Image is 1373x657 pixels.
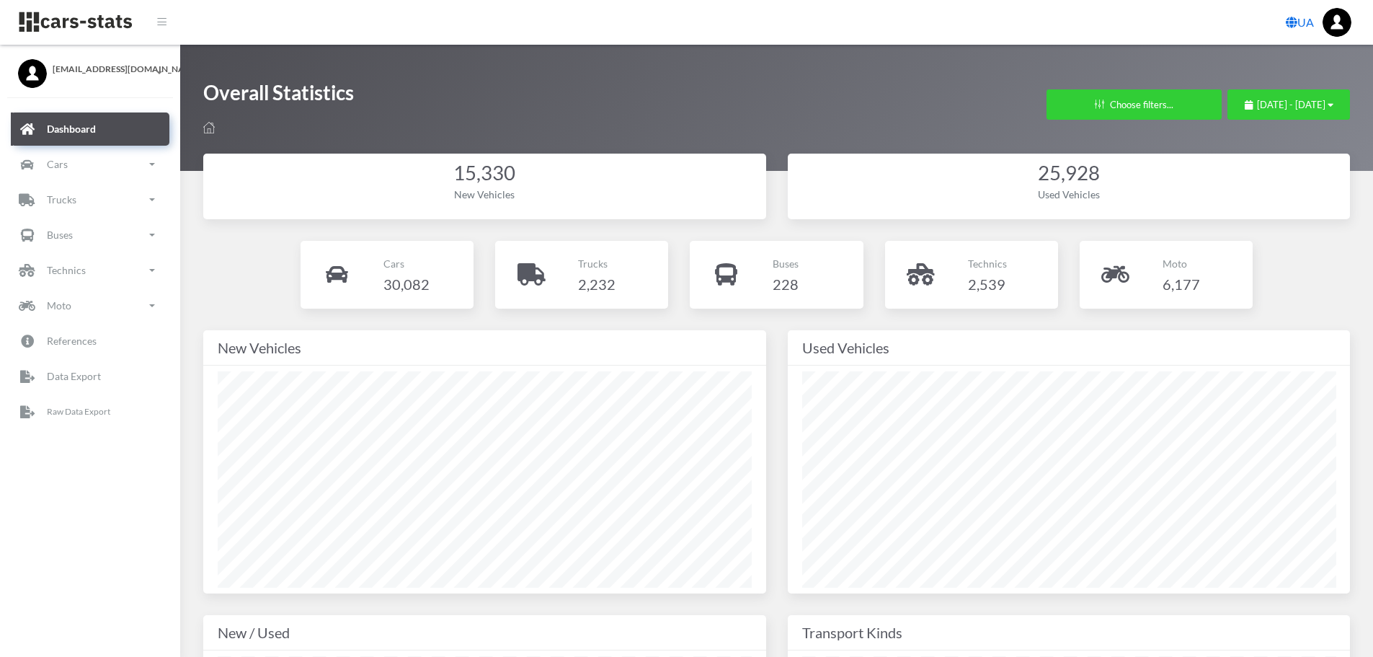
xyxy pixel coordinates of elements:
a: Technics [11,254,169,287]
a: Buses [11,219,169,252]
p: Trucks [47,190,76,208]
div: New Vehicles [218,336,752,359]
h4: 30,082 [383,273,430,296]
a: Cars [11,148,169,181]
p: Buses [773,255,799,273]
div: 25,928 [802,159,1336,188]
a: [EMAIL_ADDRESS][DOMAIN_NAME] [18,59,162,76]
p: Buses [47,226,73,244]
button: [DATE] - [DATE] [1227,89,1350,120]
div: Used Vehicles [802,336,1336,359]
a: Trucks [11,183,169,216]
a: Dashboard [11,113,169,146]
p: Moto [47,296,71,314]
img: navbar brand [18,11,133,33]
p: Dashboard [47,120,96,138]
span: [DATE] - [DATE] [1257,99,1325,110]
a: Raw Data Export [11,395,169,428]
button: Choose filters... [1047,89,1222,120]
p: Raw Data Export [47,404,110,420]
h4: 6,177 [1163,273,1200,296]
div: New / Used [218,621,752,644]
img: ... [1323,8,1351,37]
a: UA [1280,8,1320,37]
a: References [11,325,169,358]
div: Transport Kinds [802,621,1336,644]
p: Technics [968,255,1007,273]
h4: 2,232 [578,273,616,296]
p: Moto [1163,255,1200,273]
div: New Vehicles [218,187,752,202]
h4: 228 [773,273,799,296]
div: 15,330 [218,159,752,188]
span: [EMAIL_ADDRESS][DOMAIN_NAME] [53,63,162,76]
p: Cars [47,155,68,173]
a: Data Export [11,360,169,393]
p: Technics [47,261,86,279]
a: Moto [11,289,169,322]
h1: Overall Statistics [203,79,354,113]
p: Data Export [47,367,101,385]
div: Used Vehicles [802,187,1336,202]
p: Trucks [578,255,616,273]
p: Cars [383,255,430,273]
h4: 2,539 [968,273,1007,296]
p: References [47,332,97,350]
